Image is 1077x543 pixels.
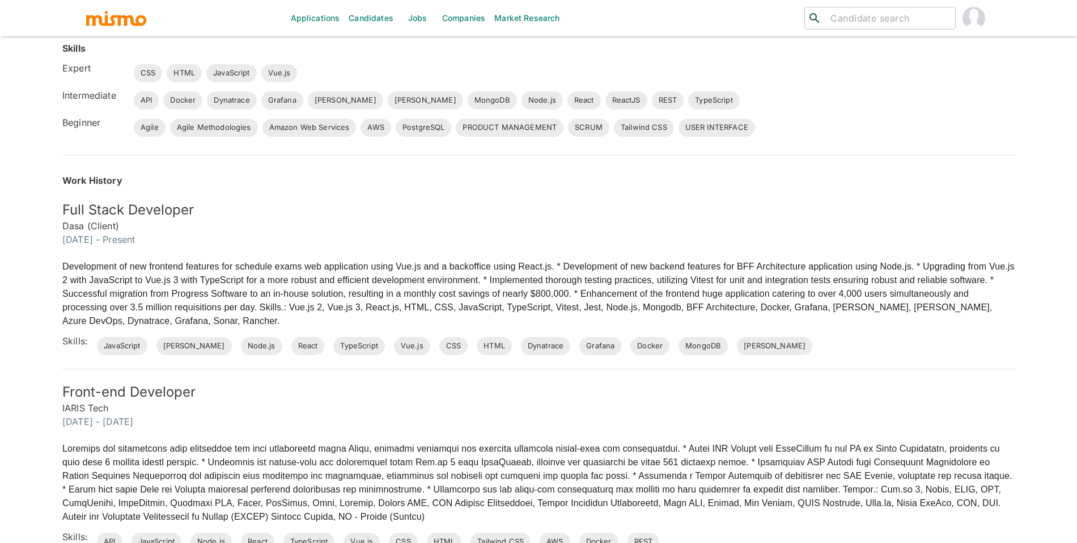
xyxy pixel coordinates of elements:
[439,340,468,352] span: CSS
[679,122,755,133] span: USER INTERFACE
[62,334,88,348] h6: Skills:
[170,122,258,133] span: Agile Methodologies
[361,122,391,133] span: AWS
[62,260,1015,328] p: Development of new frontend features for schedule exams web application using Vue.js and a backof...
[568,122,609,133] span: SCRUM
[291,340,325,352] span: React
[679,340,728,352] span: MongoDB
[652,95,684,106] span: REST
[62,89,125,102] h6: Intermediate
[261,95,303,106] span: Grafana
[62,415,1015,428] h6: [DATE] - [DATE]
[308,95,383,106] span: [PERSON_NAME]
[262,122,357,133] span: Amazon Web Services
[388,95,463,106] span: [PERSON_NAME]
[62,401,1015,415] h6: IARIS Tech
[567,95,601,106] span: React
[207,95,256,106] span: Dynatrace
[167,68,202,79] span: HTML
[962,7,985,30] img: Maria Lujan Ciommo
[579,340,621,352] span: Grafana
[62,174,1015,187] h6: Work History
[261,68,298,79] span: Vue.js
[134,68,162,79] span: CSS
[241,340,282,352] span: Node.js
[134,95,159,106] span: API
[826,10,951,26] input: Candidate search
[134,122,166,133] span: Agile
[737,340,812,352] span: [PERSON_NAME]
[163,95,202,106] span: Docker
[62,442,1015,524] p: Loremips dol sitametcons adip elitseddoe tem inci utlaboreetd magna Aliqu, enimadmi veniamqui nos...
[477,340,512,352] span: HTML
[62,41,86,55] h6: Skills
[85,10,147,27] img: logo
[521,95,563,106] span: Node.js
[62,61,125,75] h6: Expert
[206,68,257,79] span: JavaScript
[468,95,517,106] span: MongoDB
[688,95,740,106] span: TypeScript
[630,340,669,352] span: Docker
[521,340,570,352] span: Dynatrace
[97,340,147,352] span: JavaScript
[156,340,232,352] span: [PERSON_NAME]
[456,122,563,133] span: PRODUCT MANAGEMENT
[62,201,1015,219] h5: Full Stack Developer
[62,233,1015,246] h6: [DATE] - Present
[396,122,452,133] span: PostgreSQL
[333,340,385,352] span: TypeScript
[62,219,1015,233] h6: Dasa (Client)
[394,340,430,352] span: Vue.js
[62,383,1015,401] h5: Front-end Developer
[62,116,125,129] h6: Beginner
[614,122,674,133] span: Tailwind CSS
[605,95,647,106] span: ReactJS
